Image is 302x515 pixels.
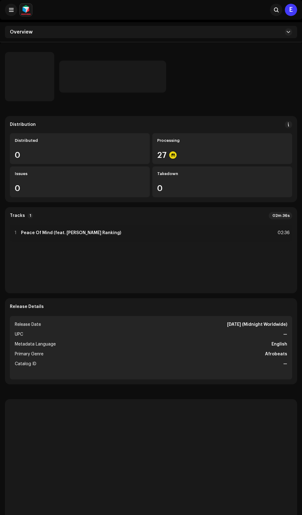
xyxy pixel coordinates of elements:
[10,30,33,34] span: Overview
[21,230,121,235] strong: Peace Of Mind (feat. [PERSON_NAME] Ranking)
[15,321,41,328] span: Release Date
[10,213,25,218] strong: Tracks
[15,331,23,338] span: UPC
[15,138,145,143] div: Distributed
[271,341,287,348] strong: English
[265,350,287,358] strong: Afrobeats
[15,360,36,368] span: Catalog ID
[27,213,33,218] p-badge: 1
[269,212,292,219] div: 02m 36s
[15,341,56,348] span: Metadata Language
[285,4,297,16] div: E
[20,4,32,16] img: feab3aad-9b62-475c-8caf-26f15a9573ee
[10,122,36,127] div: Distribution
[227,321,287,328] strong: [DATE] (Midnight Worldwide)
[10,304,44,309] strong: Release Details
[283,331,287,338] strong: —
[15,350,43,358] span: Primary Genre
[276,229,290,237] div: 02:36
[283,360,287,368] strong: —
[157,138,287,143] div: Processing
[157,171,287,176] div: Takedown
[15,171,145,176] div: Issues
